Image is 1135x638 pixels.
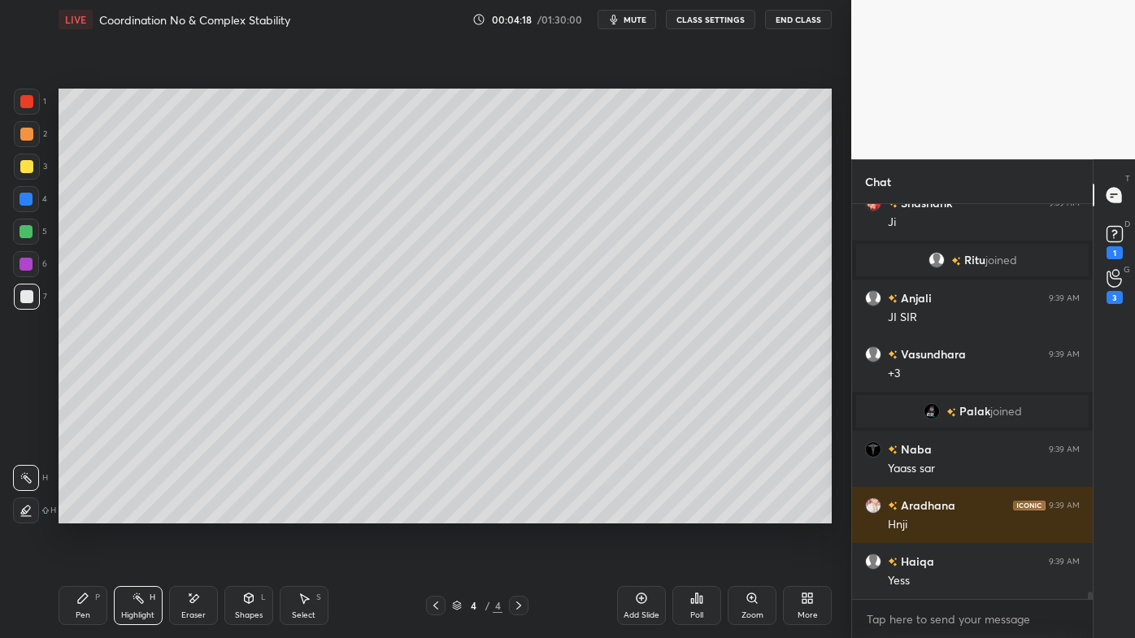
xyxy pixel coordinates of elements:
img: no-rating-badge.077c3623.svg [946,408,956,417]
p: H [42,474,48,482]
h6: Vasundhara [898,345,966,362]
div: 2 [14,121,47,147]
div: Eraser [181,611,206,619]
div: Highlight [121,611,154,619]
p: H [50,506,56,514]
div: Yaass sar [888,461,1080,477]
div: Poll [690,611,703,619]
p: D [1124,218,1130,230]
p: G [1124,263,1130,276]
div: 5 [13,219,47,245]
div: JI SIR [888,310,1080,326]
div: +3 [888,366,1080,382]
h6: Haiqa [898,553,934,570]
img: default.png [865,553,881,570]
div: LIVE [59,10,93,29]
span: Palak [959,405,990,418]
div: grid [852,204,1093,599]
div: Hnji [888,517,1080,533]
h6: Anjali [898,289,932,306]
h4: Coordination No & Complex Stability [99,12,290,28]
div: 7 [14,284,47,310]
button: mute [598,10,656,29]
span: joined [990,405,1022,418]
div: P [95,593,100,601]
img: no-rating-badge.077c3623.svg [951,257,961,266]
div: Zoom [741,611,763,619]
div: 9:39 AM [1049,445,1080,454]
span: joined [985,254,1017,267]
div: 1 [14,89,46,115]
div: 9:39 AM [1049,557,1080,566]
img: no-rating-badge.077c3623.svg [888,501,898,510]
div: Ji [888,215,1080,231]
p: Chat [852,160,904,203]
div: 4 [493,598,502,613]
img: no-rating-badge.077c3623.svg [888,445,898,454]
div: H [150,593,155,601]
p: T [1125,172,1130,184]
img: iconic-dark.1390631f.png [1013,501,1046,510]
div: More [798,611,818,619]
img: a1cf92b4067a46b4bae8d2a77cf5a49a.jpg [865,497,881,514]
div: / [485,601,489,610]
div: 1 [1107,246,1123,259]
button: CLASS SETTINGS [666,10,755,29]
img: no-rating-badge.077c3623.svg [888,558,898,566]
img: default.png [865,346,881,362]
img: default.png [865,290,881,306]
img: no-rating-badge.077c3623.svg [888,199,898,208]
img: no-rating-badge.077c3623.svg [888,294,898,303]
img: shiftIcon.72a6c929.svg [42,507,49,514]
div: 9:39 AM [1049,293,1080,303]
div: 3 [14,154,47,180]
div: Shapes [235,611,263,619]
div: Pen [76,611,90,619]
img: 691bd69c3d25452ea383579e6c284ae9.jpg [924,403,940,419]
div: 9:39 AM [1049,501,1080,510]
div: 3 [1107,291,1123,304]
div: Add Slide [624,611,659,619]
div: S [316,593,321,601]
h6: Naba [898,441,932,458]
div: L [261,593,266,601]
h6: Aradhana [898,497,955,514]
img: no-rating-badge.077c3623.svg [888,350,898,359]
div: 6 [13,251,47,277]
span: Ritu [964,254,985,267]
img: 5698d554ca21431994adcccfee0359f1.jpg [865,441,881,458]
div: 4 [13,186,47,212]
button: End Class [765,10,832,29]
span: mute [624,14,646,25]
div: Yess [888,573,1080,589]
div: 9:39 AM [1049,349,1080,359]
img: default.png [928,252,945,268]
div: 4 [465,601,481,610]
div: Select [292,611,315,619]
